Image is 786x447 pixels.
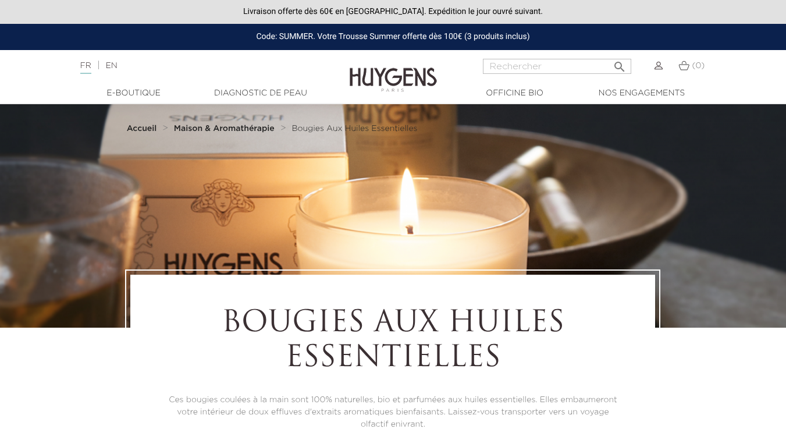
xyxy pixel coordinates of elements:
[162,307,623,377] h1: Bougies Aux Huiles Essentielles
[127,125,157,133] strong: Accueil
[584,87,700,100] a: Nos engagements
[291,124,417,133] a: Bougies Aux Huiles Essentielles
[350,49,437,94] img: Huygens
[174,125,275,133] strong: Maison & Aromathérapie
[202,87,319,100] a: Diagnostic de peau
[76,87,192,100] a: E-Boutique
[127,124,159,133] a: Accueil
[692,62,705,70] span: (0)
[80,62,91,74] a: FR
[174,124,278,133] a: Maison & Aromathérapie
[162,394,623,431] p: Ces bougies coulées à la main sont 100% naturelles, bio et parfumées aux huiles essentielles. Ell...
[609,55,630,71] button: 
[457,87,573,100] a: Officine Bio
[483,59,631,74] input: Rechercher
[105,62,117,70] a: EN
[74,59,319,73] div: |
[613,56,627,70] i: 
